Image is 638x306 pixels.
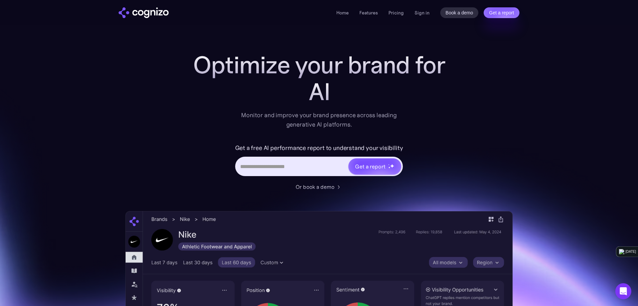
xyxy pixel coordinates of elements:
[237,110,401,129] div: Monitor and improve your brand presence across leading generative AI platforms.
[440,7,479,18] a: Book a demo
[619,249,624,254] img: logo
[296,183,334,191] div: Or book a demo
[626,249,636,254] div: [DATE]
[355,162,385,170] div: Get a report
[348,158,402,175] a: Get a reportstarstarstar
[388,164,389,165] img: star
[185,78,453,105] div: AI
[415,9,430,17] a: Sign in
[336,10,349,16] a: Home
[119,7,169,18] img: cognizo logo
[119,7,169,18] a: home
[484,7,519,18] a: Get a report
[615,283,631,299] div: Open Intercom Messenger
[235,143,403,153] label: Get a free AI performance report to understand your visibility
[388,166,390,169] img: star
[185,52,453,78] h1: Optimize your brand for
[359,10,378,16] a: Features
[388,10,404,16] a: Pricing
[235,143,403,179] form: Hero URL Input Form
[296,183,342,191] a: Or book a demo
[390,164,394,168] img: star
